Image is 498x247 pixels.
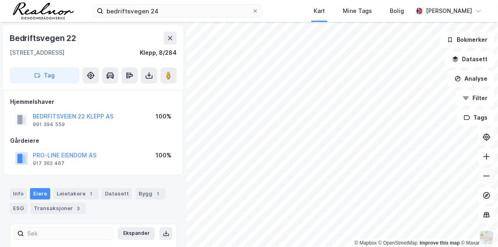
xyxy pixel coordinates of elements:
[30,188,50,200] div: Eiere
[30,203,86,214] div: Transaksjoner
[420,240,460,246] a: Improve this map
[314,6,325,16] div: Kart
[426,6,472,16] div: [PERSON_NAME]
[390,6,404,16] div: Bolig
[456,90,495,106] button: Filter
[24,228,113,240] input: Søk
[343,6,372,16] div: Mine Tags
[135,188,165,200] div: Bygg
[10,97,176,107] div: Hjemmelshaver
[457,110,495,126] button: Tags
[10,48,64,58] div: [STREET_ADDRESS]
[118,227,155,240] button: Ekspander
[10,188,27,200] div: Info
[156,150,171,160] div: 100%
[10,136,176,146] div: Gårdeiere
[33,160,64,167] div: 917 362 467
[457,208,498,247] div: Kontrollprogram for chat
[140,48,177,58] div: Klepp, 8/284
[13,2,74,19] img: realnor-logo.934646d98de889bb5806.png
[53,188,98,200] div: Leietakere
[448,71,495,87] button: Analyse
[10,67,79,84] button: Tag
[102,188,132,200] div: Datasett
[75,204,83,213] div: 3
[33,121,65,128] div: 991 394 559
[156,112,171,121] div: 100%
[154,190,162,198] div: 1
[87,190,95,198] div: 1
[355,240,377,246] a: Mapbox
[10,203,27,214] div: ESG
[440,32,495,48] button: Bokmerker
[445,51,495,67] button: Datasett
[103,5,252,17] input: Søk på adresse, matrikkel, gårdeiere, leietakere eller personer
[457,208,498,247] iframe: Chat Widget
[10,32,78,45] div: Bedriftsvegen 22
[378,240,418,246] a: OpenStreetMap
